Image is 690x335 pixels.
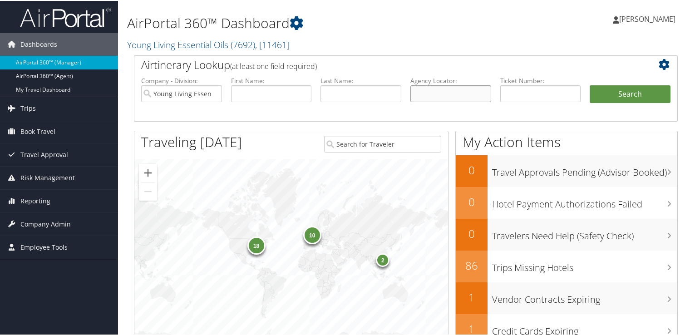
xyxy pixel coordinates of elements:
[20,32,57,55] span: Dashboards
[20,235,68,258] span: Employee Tools
[127,13,499,32] h1: AirPortal 360™ Dashboard
[456,154,677,186] a: 0Travel Approvals Pending (Advisor Booked)
[255,38,290,50] span: , [ 11461 ]
[127,38,290,50] a: Young Living Essential Oils
[20,189,50,212] span: Reporting
[456,193,488,209] h2: 0
[456,132,677,151] h1: My Action Items
[247,236,266,254] div: 18
[590,84,670,103] button: Search
[231,38,255,50] span: ( 7692 )
[456,281,677,313] a: 1Vendor Contracts Expiring
[456,250,677,281] a: 86Trips Missing Hotels
[456,162,488,177] h2: 0
[20,212,71,235] span: Company Admin
[456,186,677,218] a: 0Hotel Payment Authorizations Failed
[139,182,157,200] button: Zoom out
[139,163,157,181] button: Zoom in
[320,75,401,84] label: Last Name:
[619,13,675,23] span: [PERSON_NAME]
[324,135,441,152] input: Search for Traveler
[231,75,312,84] label: First Name:
[141,56,625,72] h2: Airtinerary Lookup
[492,192,677,210] h3: Hotel Payment Authorizations Failed
[456,225,488,241] h2: 0
[303,225,321,243] div: 10
[492,256,677,273] h3: Trips Missing Hotels
[20,119,55,142] span: Book Travel
[20,166,75,188] span: Risk Management
[456,218,677,250] a: 0Travelers Need Help (Safety Check)
[230,60,317,70] span: (at least one field required)
[456,257,488,272] h2: 86
[492,224,677,241] h3: Travelers Need Help (Safety Check)
[613,5,685,32] a: [PERSON_NAME]
[141,132,242,151] h1: Traveling [DATE]
[141,75,222,84] label: Company - Division:
[492,288,677,305] h3: Vendor Contracts Expiring
[20,96,36,119] span: Trips
[500,75,581,84] label: Ticket Number:
[20,143,68,165] span: Travel Approval
[376,252,390,266] div: 2
[20,6,111,27] img: airportal-logo.png
[492,161,677,178] h3: Travel Approvals Pending (Advisor Booked)
[410,75,491,84] label: Agency Locator:
[456,289,488,304] h2: 1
